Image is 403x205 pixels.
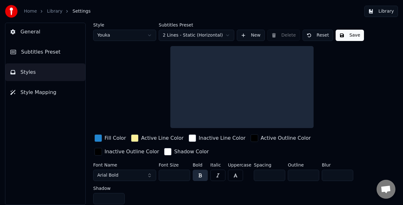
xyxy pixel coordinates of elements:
label: Bold [193,163,208,167]
label: Blur [322,163,353,167]
label: Style [93,23,156,27]
button: Style Mapping [5,84,85,101]
span: Settings [72,8,90,15]
img: youka [5,5,18,18]
label: Font Size [159,163,190,167]
button: Active Outline Color [249,133,312,143]
span: Subtitles Preset [21,48,60,56]
button: Subtitles Preset [5,43,85,61]
button: Reset [303,30,333,41]
span: Arial Bold [97,172,118,179]
button: New [237,30,265,41]
div: Active Outline Color [261,134,311,142]
label: Subtitles Preset [159,23,234,27]
div: Inactive Line Color [199,134,246,142]
label: Spacing [254,163,285,167]
button: Inactive Line Color [187,133,247,143]
span: Style Mapping [20,89,56,96]
span: Styles [20,68,36,76]
span: General [20,28,40,36]
label: Shadow [93,186,125,190]
button: Shadow Color [163,147,210,157]
label: Uppercase [228,163,251,167]
div: Fill Color [105,134,126,142]
button: Styles [5,63,85,81]
button: Inactive Outline Color [93,147,160,157]
div: Active Line Color [141,134,184,142]
nav: breadcrumb [24,8,91,15]
div: Inactive Outline Color [105,148,159,155]
a: Open chat [377,180,395,199]
button: General [5,23,85,41]
button: Fill Color [93,133,127,143]
a: Library [47,8,62,15]
button: Active Line Color [130,133,185,143]
label: Italic [210,163,225,167]
label: Outline [288,163,319,167]
div: Shadow Color [174,148,209,155]
button: Save [336,30,364,41]
button: Library [364,6,398,17]
a: Home [24,8,37,15]
label: Font Name [93,163,156,167]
